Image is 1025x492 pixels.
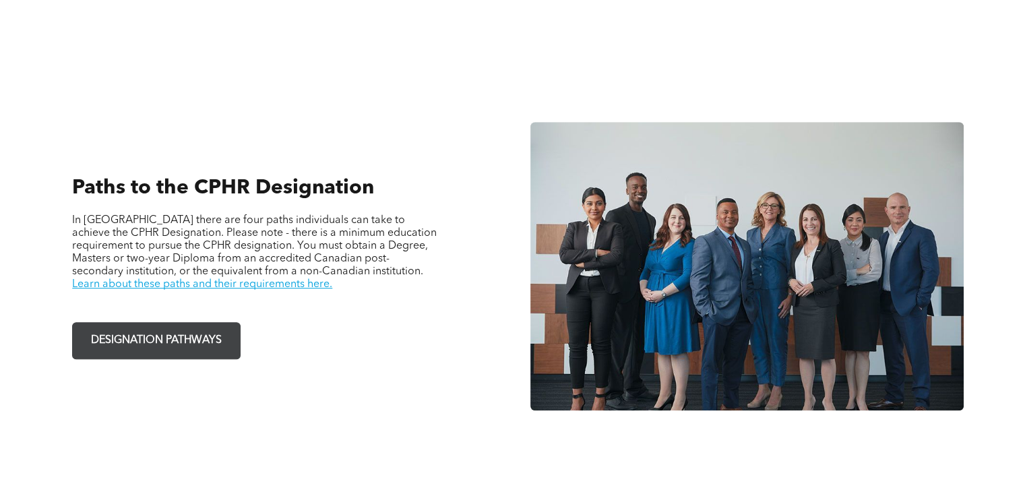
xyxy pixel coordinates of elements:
a: Learn about these paths and their requirements here. [72,279,332,290]
span: DESIGNATION PATHWAYS [86,328,226,354]
img: A group of business people are posing for a picture together. [530,122,963,410]
a: DESIGNATION PATHWAYS [72,322,241,359]
span: Paths to the CPHR Designation [72,178,374,198]
span: In [GEOGRAPHIC_DATA] there are four paths individuals can take to achieve the CPHR Designation. P... [72,215,437,277]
